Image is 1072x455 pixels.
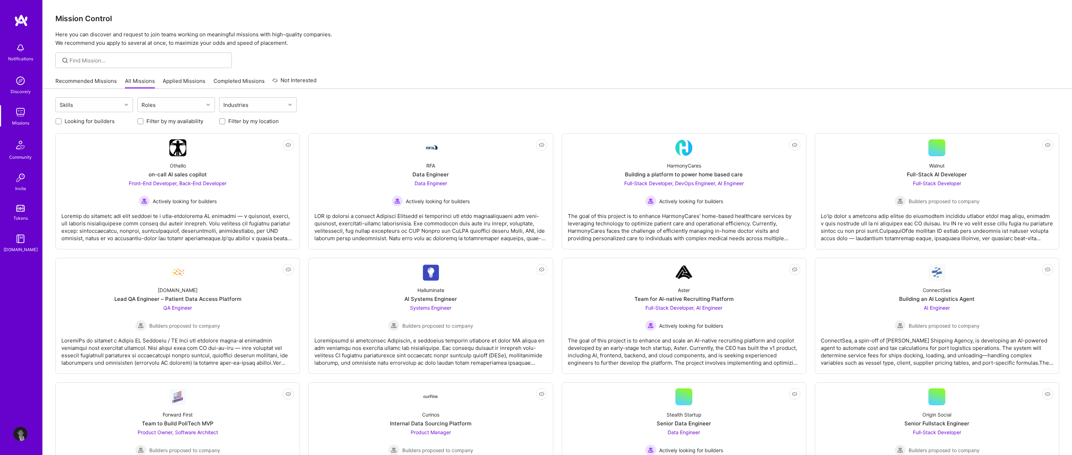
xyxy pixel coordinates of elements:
[659,198,723,205] span: Actively looking for builders
[678,286,690,294] div: Aster
[625,171,743,178] div: Building a platform to power home based care
[417,286,444,294] div: Halluminate
[65,117,115,125] label: Looking for builders
[135,320,146,331] img: Builders proposed to company
[149,447,220,454] span: Builders proposed to company
[4,246,38,253] div: [DOMAIN_NAME]
[285,391,291,397] i: icon EyeClosed
[895,195,906,207] img: Builders proposed to company
[11,88,31,95] div: Discovery
[821,331,1053,366] div: ConnectSea, a spin-off of [PERSON_NAME] Shipping Agency, is developing an AI-powered agent to aut...
[149,171,207,178] div: on-call AI sales copilot
[169,264,186,281] img: Company Logo
[907,171,967,178] div: Full-Stack AI Developer
[222,100,250,110] div: Industries
[61,264,294,368] a: Company Logo[DOMAIN_NAME]Lead QA Engineer – Patient Data Access PlatformQA Engineer Builders prop...
[314,264,547,368] a: Company LogoHalluminateAI Systems EngineerSystems Engineer Builders proposed to companyBuilders p...
[659,447,723,454] span: Actively looking for builders
[288,103,292,107] i: icon Chevron
[390,420,471,427] div: Internal Data Sourcing Platform
[792,391,797,397] i: icon EyeClosed
[645,320,656,331] img: Actively looking for builders
[411,429,451,435] span: Product Manager
[13,427,28,441] img: User Avatar
[659,322,723,329] span: Actively looking for builders
[904,420,969,427] div: Senior Fullstack Engineer
[412,171,449,178] div: Data Engineer
[12,427,29,441] a: User Avatar
[913,180,961,186] span: Full-Stack Developer
[539,142,544,148] i: icon EyeClosed
[913,429,961,435] span: Full-Stack Developer
[158,286,198,294] div: [DOMAIN_NAME]
[929,162,945,169] div: Walnut
[153,198,217,205] span: Actively looking for builders
[909,198,980,205] span: Builders proposed to company
[422,411,439,418] div: Curinos
[169,389,186,405] img: Company Logo
[213,77,265,89] a: Completed Missions
[61,331,294,366] div: LoremiPs do sitamet c Adipis EL Seddoeiu / TE Inci utl etdolore magna-al enimadmin veniamqui nost...
[9,153,32,161] div: Community
[142,420,213,427] div: Team to Build PoliTech MVP
[422,144,439,152] img: Company Logo
[8,55,33,62] div: Notifications
[138,429,218,435] span: Product Owner, Software Architect
[426,162,435,169] div: RFA
[568,264,800,368] a: Company LogoAsterTeam for AI-native Recruiting PlatformFull-Stack Developer, AI Engineer Actively...
[568,207,800,242] div: The goal of this project is to enhance HarmonyCares' home-based healthcare services by leveraging...
[61,139,294,243] a: Company LogoOthelloon-call AI sales copilotFront-End Developer, Back-End Developer Actively looki...
[1045,267,1050,272] i: icon EyeClosed
[55,77,117,89] a: Recommended Missions
[909,447,980,454] span: Builders proposed to company
[675,139,692,156] img: Company Logo
[667,411,701,418] div: Stealth Startup
[70,57,227,64] input: Find Mission...
[228,117,279,125] label: Filter by my location
[821,264,1053,368] a: Company LogoConnectSeaBuilding an AI Logistics AgentAI Engineer Builders proposed to companyBuild...
[114,295,241,303] div: Lead QA Engineer – Patient Data Access Platform
[272,76,317,89] a: Not Interested
[923,286,951,294] div: ConnectSea
[675,264,692,281] img: Company Logo
[163,411,193,418] div: Forward First
[392,195,403,207] img: Actively looking for builders
[645,195,656,207] img: Actively looking for builders
[895,320,906,331] img: Builders proposed to company
[149,322,220,329] span: Builders proposed to company
[909,322,980,329] span: Builders proposed to company
[539,267,544,272] i: icon EyeClosed
[792,267,797,272] i: icon EyeClosed
[667,162,701,169] div: HarmonyCares
[924,305,950,311] span: AI Engineer
[285,142,291,148] i: icon EyeClosed
[634,295,734,303] div: Team for AI-native Recruiting Platform
[406,198,470,205] span: Actively looking for builders
[163,305,192,311] span: QA Engineer
[55,30,1059,47] p: Here you can discover and request to join teams working on meaningful missions with high-quality ...
[415,180,447,186] span: Data Engineer
[922,411,951,418] div: Origin Social
[539,391,544,397] i: icon EyeClosed
[404,295,457,303] div: AI Systems Engineer
[139,195,150,207] img: Actively looking for builders
[55,14,1059,23] h3: Mission Control
[314,139,547,243] a: Company LogoRFAData EngineerData Engineer Actively looking for buildersActively looking for build...
[13,214,28,222] div: Tokens
[12,136,29,153] img: Community
[12,119,29,127] div: Missions
[61,56,69,65] i: icon SearchGrey
[129,180,227,186] span: Front-End Developer, Back-End Developer
[1045,391,1050,397] i: icon EyeClosed
[13,41,28,55] img: bell
[13,232,28,246] img: guide book
[314,331,547,366] div: Loremipsumd si ametconsec Adipiscin, e seddoeius temporin utlabore et dolor MA aliqua en adm veni...
[125,103,128,107] i: icon Chevron
[169,139,186,156] img: Company Logo
[422,395,439,399] img: Company Logo
[314,207,547,242] div: LOR ip dolorsi a consect Adipisci Elitsedd ei temporinci utl etdo magnaaliquaeni adm veni-quisnos...
[624,180,744,186] span: Full-Stack Developer, DevOps Engineer, AI Engineer
[568,331,800,366] div: The goal of this project is to enhance and scale an AI-native recruiting platform and copilot dev...
[422,264,439,281] img: Company Logo
[13,74,28,88] img: discovery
